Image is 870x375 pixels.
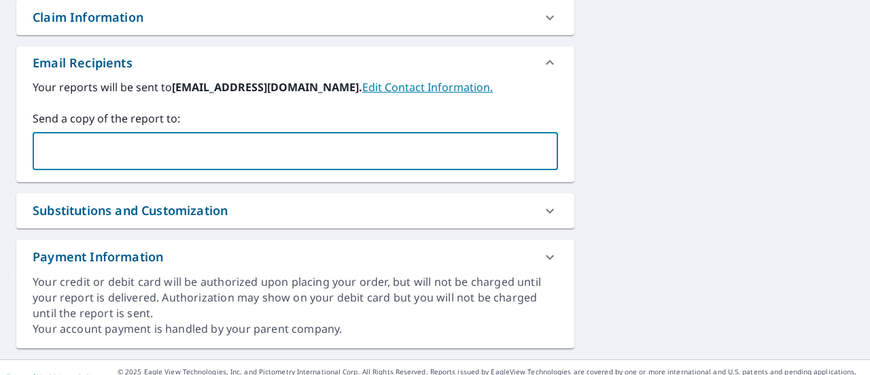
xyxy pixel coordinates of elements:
[362,80,493,95] a: EditContactInfo
[33,110,558,127] label: Send a copy of the report to:
[33,8,143,27] div: Claim Information
[33,54,133,72] div: Email Recipients
[172,80,362,95] b: [EMAIL_ADDRESS][DOMAIN_NAME].
[16,193,574,228] div: Substitutions and Customization
[33,321,558,337] div: Your account payment is handled by your parent company.
[33,79,558,95] label: Your reports will be sent to
[33,274,558,321] div: Your credit or debit card will be authorized upon placing your order, but will not be charged unt...
[16,46,574,79] div: Email Recipients
[33,248,163,266] div: Payment Information
[16,240,574,274] div: Payment Information
[33,201,228,220] div: Substitutions and Customization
